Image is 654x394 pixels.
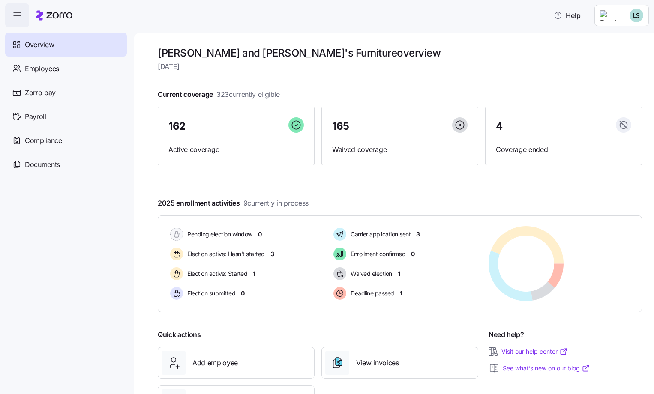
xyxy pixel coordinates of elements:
a: Zorro pay [5,81,127,104]
span: [DATE] [158,61,642,72]
span: Carrier application sent [348,230,411,239]
button: Help [547,7,588,24]
span: View invoices [356,358,399,368]
img: Employer logo [600,10,617,21]
span: 3 [416,230,420,239]
span: 0 [241,289,245,298]
span: Help [554,10,581,21]
a: Documents [5,152,127,176]
a: Employees [5,57,127,81]
span: Deadline passed [348,289,394,298]
span: 1 [398,269,400,278]
span: Quick actions [158,329,201,340]
a: Payroll [5,104,127,128]
span: 1 [253,269,255,278]
a: Overview [5,33,127,57]
span: Need help? [489,329,524,340]
a: Visit our help center [501,347,568,356]
span: Election active: Hasn't started [185,250,265,258]
span: Compliance [25,135,62,146]
span: Election submitted [185,289,235,298]
a: Compliance [5,128,127,152]
span: Overview [25,39,54,50]
h1: [PERSON_NAME] and [PERSON_NAME]'s Furniture overview [158,46,642,60]
span: 2025 enrollment activities [158,198,309,209]
span: 162 [168,121,186,131]
span: Employees [25,63,59,74]
span: Active coverage [168,144,304,155]
span: 323 currently eligible [216,89,280,100]
span: Add employee [192,358,238,368]
span: Current coverage [158,89,280,100]
span: Waived coverage [332,144,468,155]
img: d552751acb159096fc10a5bc90168bac [630,9,643,22]
span: Payroll [25,111,46,122]
span: 3 [270,250,274,258]
span: Enrollment confirmed [348,250,405,258]
span: Coverage ended [496,144,631,155]
span: 0 [258,230,262,239]
span: Pending election window [185,230,252,239]
span: 0 [411,250,415,258]
span: Election active: Started [185,269,247,278]
a: See what’s new on our blog [503,364,590,373]
span: 9 currently in process [243,198,309,209]
span: 165 [332,121,349,131]
span: Waived election [348,269,392,278]
span: 1 [400,289,402,298]
span: Documents [25,159,60,170]
span: Zorro pay [25,87,56,98]
span: 4 [496,121,503,131]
